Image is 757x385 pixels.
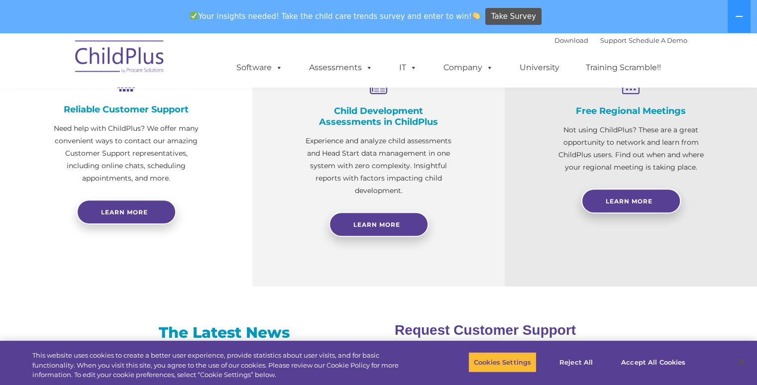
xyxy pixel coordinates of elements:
span: Your insights needed! Take the child care trends survey and enter to win! [186,6,484,26]
img: ChildPlus by Procare Solutions [70,33,170,83]
a: Download [554,36,588,44]
h4: Reliable Customer Support [50,104,203,115]
a: Training Scramble!! [576,58,671,78]
div: This website uses cookies to create a better user experience, provide statistics about user visit... [32,351,417,380]
a: Software [226,58,293,78]
span: Phone number [138,106,181,114]
p: Need help with ChildPlus? We offer many convenient ways to contact our amazing Customer Support r... [50,122,203,185]
span: Learn More [606,197,652,205]
font: | [554,36,687,44]
h4: Free Regional Meetings [554,105,707,116]
h3: The Latest News [86,323,362,343]
img: 👏 [472,12,480,19]
a: University [510,58,569,78]
p: Not using ChildPlus? These are a great opportunity to network and learn from ChildPlus users. Fin... [554,124,707,174]
h4: Child Development Assessments in ChildPlus [302,105,455,127]
p: Experience and analyze child assessments and Head Start data management in one system with zero c... [302,135,455,197]
a: Learn More [581,189,681,213]
a: Company [433,58,503,78]
a: Take Survey [485,8,541,25]
img: ✅ [190,12,198,19]
span: Learn more [101,208,148,216]
button: Cookies Settings [468,352,537,373]
a: Learn more [77,199,176,224]
a: Assessments [299,58,383,78]
span: Learn More [353,221,400,228]
button: Close [730,351,752,373]
a: Learn More [329,212,429,237]
button: Reject All [545,352,607,373]
a: IT [389,58,427,78]
span: Last name [138,66,169,73]
span: Take Survey [491,8,536,25]
button: Accept All Cookies [616,352,691,373]
a: Support [600,36,627,44]
a: Schedule A Demo [629,36,687,44]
